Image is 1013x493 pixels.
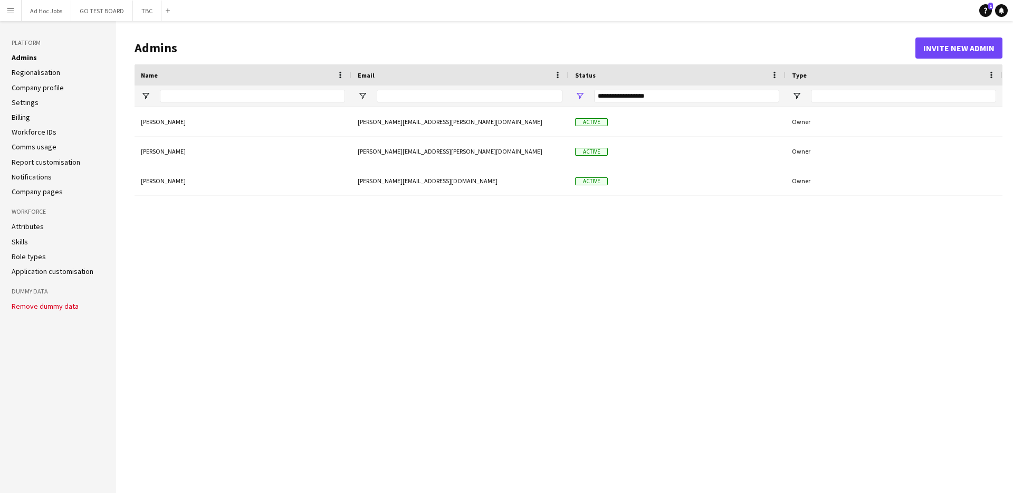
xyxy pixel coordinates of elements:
h3: Dummy Data [12,287,104,296]
input: Type Filter Input [811,90,996,102]
a: Report customisation [12,157,80,167]
a: Role types [12,252,46,261]
a: Admins [12,53,37,62]
a: Application customisation [12,267,93,276]
div: [PERSON_NAME] [135,137,351,166]
a: Regionalisation [12,68,60,77]
button: TBC [133,1,161,21]
div: [PERSON_NAME][EMAIL_ADDRESS][DOMAIN_NAME] [351,166,569,195]
input: Name Filter Input [160,90,345,102]
button: Ad Hoc Jobs [22,1,71,21]
h3: Workforce [12,207,104,216]
button: Remove dummy data [12,302,79,310]
span: 1 [988,3,993,10]
h3: Platform [12,38,104,48]
button: Open Filter Menu [792,91,801,101]
a: 1 [979,4,992,17]
a: Settings [12,98,39,107]
button: GO TEST BOARD [71,1,133,21]
a: Skills [12,237,28,246]
span: Type [792,71,807,79]
div: Owner [786,137,1002,166]
button: Open Filter Menu [358,91,367,101]
a: Workforce IDs [12,127,56,137]
span: Active [575,177,608,185]
div: [PERSON_NAME] [135,107,351,136]
h1: Admins [135,40,915,56]
a: Attributes [12,222,44,231]
a: Billing [12,112,30,122]
div: [PERSON_NAME][EMAIL_ADDRESS][PERSON_NAME][DOMAIN_NAME] [351,107,569,136]
a: Notifications [12,172,52,182]
span: Active [575,148,608,156]
button: Open Filter Menu [141,91,150,101]
span: Email [358,71,375,79]
button: Invite new admin [915,37,1002,59]
div: [PERSON_NAME] [135,166,351,195]
button: Open Filter Menu [575,91,585,101]
a: Company profile [12,83,64,92]
div: [PERSON_NAME][EMAIL_ADDRESS][PERSON_NAME][DOMAIN_NAME] [351,137,569,166]
span: Name [141,71,158,79]
input: Email Filter Input [377,90,562,102]
span: Status [575,71,596,79]
a: Comms usage [12,142,56,151]
div: Owner [786,166,1002,195]
span: Active [575,118,608,126]
div: Owner [786,107,1002,136]
a: Company pages [12,187,63,196]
